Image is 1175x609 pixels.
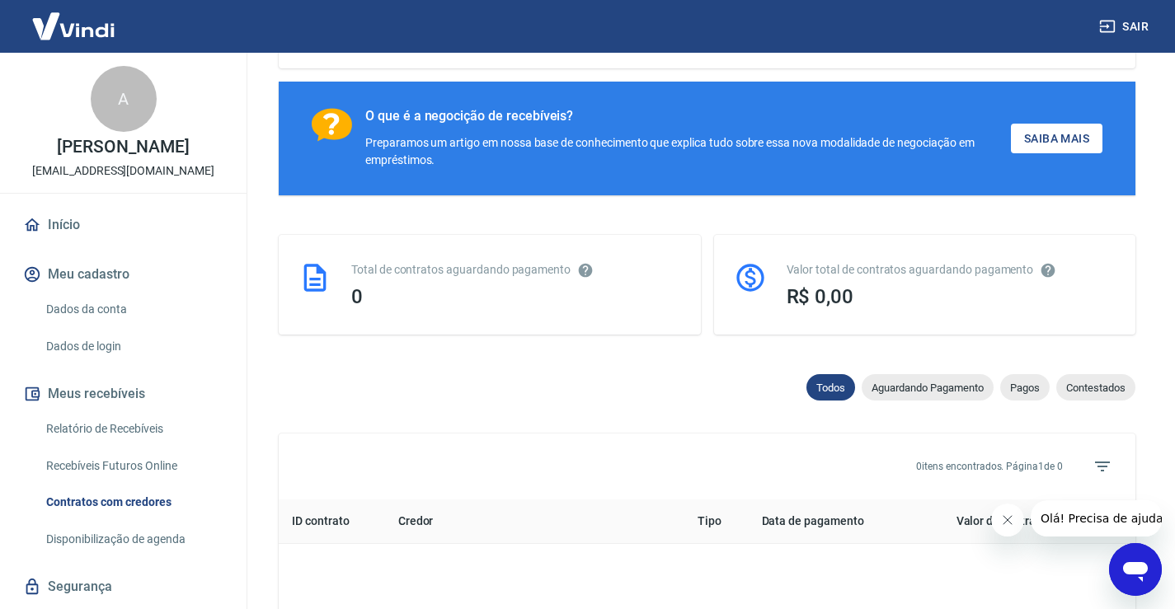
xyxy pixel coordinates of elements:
[749,499,912,544] th: Data de pagamento
[1109,543,1162,596] iframe: Botão para abrir a janela de mensagens
[1096,12,1155,42] button: Sair
[10,12,139,25] span: Olá! Precisa de ajuda?
[1060,499,1135,544] th: Status
[20,376,227,412] button: Meus recebíveis
[351,261,681,279] div: Total de contratos aguardando pagamento
[351,285,681,308] div: 0
[365,108,1011,124] div: O que é a negocição de recebíveis?
[1056,374,1135,401] div: Contestados
[1083,447,1122,486] span: Filtros
[385,499,685,544] th: Credor
[912,499,1060,544] th: Valor do contrato
[1011,124,1102,154] a: Saiba Mais
[40,485,227,519] a: Contratos com credores
[20,207,227,243] a: Início
[1000,374,1050,401] div: Pagos
[57,138,189,156] p: [PERSON_NAME]
[40,449,227,483] a: Recebíveis Futuros Online
[806,382,855,394] span: Todos
[862,374,994,401] div: Aguardando Pagamento
[20,256,227,293] button: Meu cadastro
[1000,382,1050,394] span: Pagos
[916,459,1063,474] p: 0 itens encontrados. Página 1 de 0
[91,66,157,132] div: A
[1040,262,1056,279] svg: O valor comprometido não se refere a pagamentos pendentes na Vindi e sim como garantia a outras i...
[806,374,855,401] div: Todos
[40,330,227,363] a: Dados de login
[577,262,594,279] svg: Esses contratos não se referem à Vindi, mas sim a outras instituições.
[312,108,352,142] img: Ícone com um ponto de interrogação.
[365,134,1011,169] div: Preparamos um artigo em nossa base de conhecimento que explica tudo sobre essa nova modalidade de...
[32,162,214,180] p: [EMAIL_ADDRESS][DOMAIN_NAME]
[40,293,227,326] a: Dados da conta
[20,569,227,605] a: Segurança
[20,1,127,51] img: Vindi
[40,412,227,446] a: Relatório de Recebíveis
[787,261,1116,279] div: Valor total de contratos aguardando pagamento
[991,504,1024,536] iframe: Fechar mensagem
[862,382,994,394] span: Aguardando Pagamento
[787,285,854,308] span: R$ 0,00
[1056,382,1135,394] span: Contestados
[684,499,748,544] th: Tipo
[1031,500,1162,536] iframe: Mensagem da empresa
[40,522,227,556] a: Disponibilização de agenda
[279,499,385,544] th: ID contrato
